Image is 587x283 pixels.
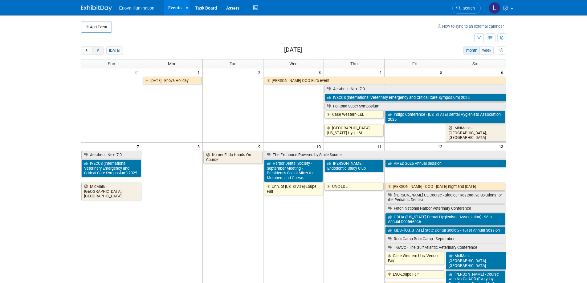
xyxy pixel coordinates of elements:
span: 3 [318,68,324,76]
span: 5 [439,68,445,76]
button: month [463,46,480,55]
a: MidMark - [GEOGRAPHIC_DATA], [GEOGRAPHIC_DATA] [81,183,141,200]
a: Fetch National Harbor Veterinary Conference [385,204,505,212]
button: myCustomButton [497,46,506,55]
button: [DATE] [106,46,123,55]
button: next [92,46,104,55]
img: Lucas Mlinarcik [489,2,500,14]
a: [PERSON_NAME] OOO Euro event [264,77,505,85]
a: [PERSON_NAME] Endodontic Study Club [324,160,384,172]
a: The Exchance Powered by Smile Source [264,151,505,159]
span: 10 [316,143,324,150]
a: Case Western Univ-Vendor Fair [385,252,444,265]
a: ISDS - [US_STATE] State Dental Society - 161st Annual Session [385,226,505,234]
a: Search [452,3,481,14]
span: 6 [500,68,506,76]
a: [PERSON_NAME] CE Course - Bioclear Restorative Solutions for the Pediatric Dentist [385,191,505,204]
a: Aesthetic Next 7.0 [324,85,506,93]
a: LSU-Loupe Fair [385,270,444,278]
a: How to sync to an external calendar... [438,24,506,29]
a: Case Western-L&L [324,111,384,119]
a: MidMark - [GEOGRAPHIC_DATA], [GEOGRAPHIC_DATA] [446,124,506,142]
a: TGAVC - The Gulf Atlantic Veterinary Conference [385,244,505,252]
a: [GEOGRAPHIC_DATA][US_STATE]-Hyg. L&L [324,124,384,137]
span: 11 [377,143,384,150]
button: week [479,46,494,55]
a: IVECCS (International Veterinary Emergency and Critical Care Symposium) 2025 [324,94,506,102]
a: AMED 2025 Annual Session [385,160,506,168]
span: Tue [230,61,236,66]
span: 2 [258,68,263,76]
span: Thu [350,61,358,66]
h2: [DATE] [284,46,302,53]
img: ExhibitDay [81,5,112,11]
a: MidMark - [GEOGRAPHIC_DATA], [GEOGRAPHIC_DATA] [446,252,506,269]
a: GDHA ([US_STATE] Dental Hygienists’ Association) - 96th Annual Conference [385,213,505,226]
span: Mon [168,61,177,66]
span: 8 [197,143,202,150]
a: Komet Endo Hands-On Course [203,151,263,164]
span: 13 [498,143,506,150]
span: Search [461,6,475,10]
span: 1 [197,68,202,76]
a: Indigo Conference - [US_STATE] Dental Hygienists Association 2025 [385,111,505,123]
a: UNC-L&L [324,183,384,191]
button: Add Event [81,22,112,33]
a: Harbor Dental Society - September Meeting - President’s Social Mixer for Members and Guests [264,160,323,182]
span: 4 [379,68,384,76]
a: [PERSON_NAME] - OOO - [DATE] night and [DATE] [385,183,505,191]
span: 12 [437,143,445,150]
a: Aesthetic Next 7.0 [81,151,141,159]
a: Root Camp Boot Camp - September [385,235,505,243]
button: prev [81,46,92,55]
a: [DATE] - Enova Holiday [143,77,202,85]
span: 7 [136,143,142,150]
a: IVECCS (International Veterinary Emergency and Critical Care Symposium) 2025 [81,160,141,177]
span: 31 [134,68,142,76]
span: Fri [412,61,417,66]
i: Personalize Calendar [499,49,503,53]
span: Enova Illumination [119,6,154,10]
span: Sun [108,61,115,66]
span: Sat [472,61,479,66]
span: 9 [258,143,263,150]
span: Wed [289,61,298,66]
a: Univ. of [US_STATE]-Loupe Fair [264,183,323,195]
a: Fontona Super Symposium [324,102,505,110]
